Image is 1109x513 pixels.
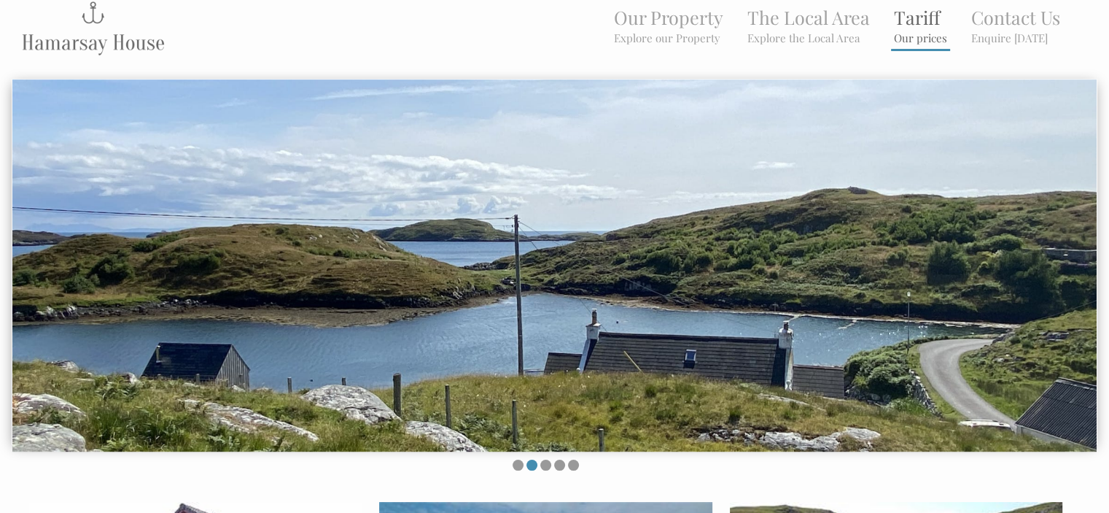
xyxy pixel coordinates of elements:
[894,31,947,45] small: Our prices
[747,31,870,45] small: Explore the Local Area
[971,5,1060,45] a: Contact UsEnquire [DATE]
[971,31,1060,45] small: Enquire [DATE]
[894,5,947,45] a: TariffOur prices
[614,5,723,45] a: Our PropertyExplore our Property
[614,31,723,45] small: Explore our Property
[747,5,870,45] a: The Local AreaExplore the Local Area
